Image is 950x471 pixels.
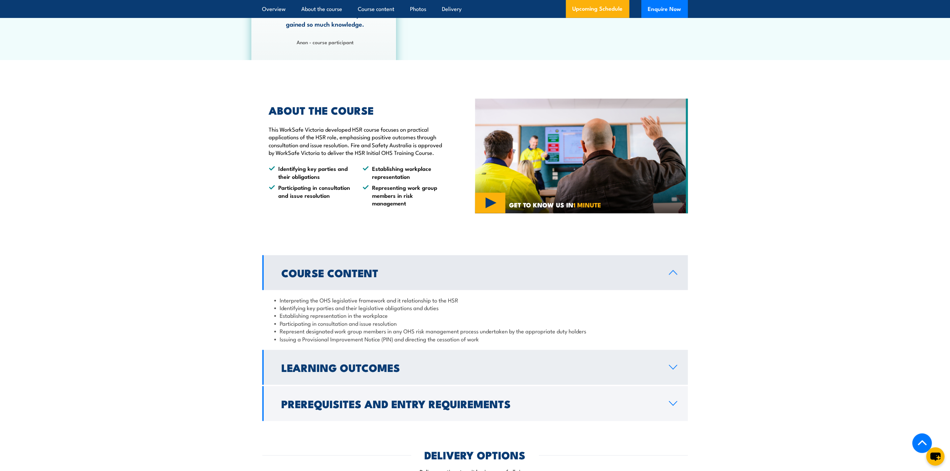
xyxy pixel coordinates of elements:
[573,200,601,209] strong: 1 MINUTE
[425,450,526,459] h2: DELIVERY OPTIONS
[297,38,353,46] strong: Anon - course participant
[274,304,676,311] li: Identifying key parties and their legislative obligations and duties
[269,165,351,180] li: Identifying key parties and their obligations
[274,319,676,327] li: Participating in consultation and issue resolution
[262,255,688,290] a: Course Content
[274,311,676,319] li: Establishing representation in the workplace
[926,447,945,466] button: chat-button
[363,183,445,207] li: Representing work group members in risk management
[274,335,676,343] li: Issuing a Provisional Improvement Notice (PIN) and directing the cessation of work
[269,183,351,207] li: Participating in consultation and issue resolution
[269,105,445,115] h2: ABOUT THE COURSE
[269,125,445,157] p: This WorkSafe Victoria developed HSR course focuses on practical applications of the HSR role, em...
[262,386,688,421] a: Prerequisites and Entry Requirements
[282,363,658,372] h2: Learning Outcomes
[363,165,445,180] li: Establishing workplace representation
[274,327,676,335] li: Represent designated work group members in any OHS risk management process undertaken by the appr...
[282,399,658,408] h2: Prerequisites and Entry Requirements
[509,202,601,208] span: GET TO KNOW US IN
[274,296,676,304] li: Interpreting the OHS legislative framework and it relationship to the HSR
[282,268,658,277] h2: Course Content
[262,350,688,385] a: Learning Outcomes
